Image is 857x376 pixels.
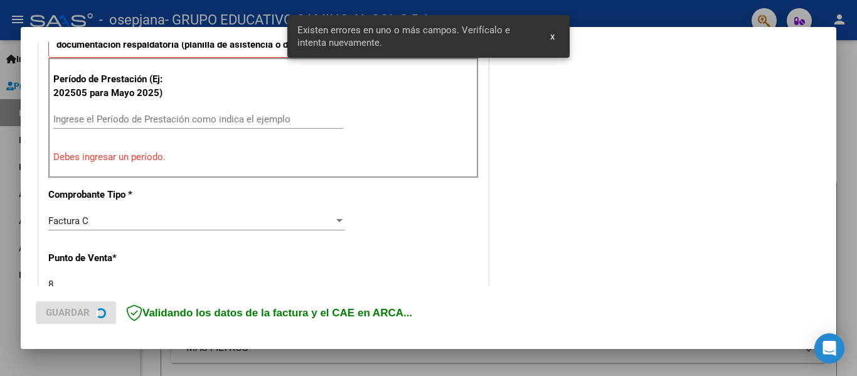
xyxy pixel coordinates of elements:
[53,150,474,164] p: Debes ingresar un período.
[53,72,179,100] p: Período de Prestación (Ej: 202505 para Mayo 2025)
[540,25,565,48] button: x
[550,31,555,42] span: x
[297,24,536,49] span: Existen errores en uno o más campos. Verifícalo e intenta nuevamente.
[48,251,178,266] p: Punto de Venta
[36,301,116,324] button: Guardar
[48,215,88,227] span: Factura C
[48,188,178,202] p: Comprobante Tipo *
[814,333,844,363] div: Open Intercom Messenger
[46,307,90,318] span: Guardar
[126,307,412,319] span: Validando los datos de la factura y el CAE en ARCA...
